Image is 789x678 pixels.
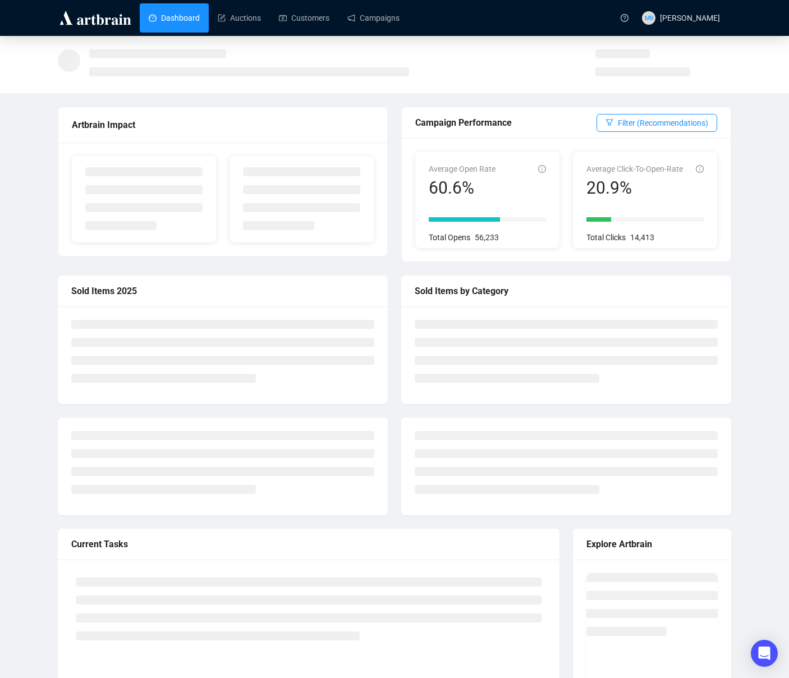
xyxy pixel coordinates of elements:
span: Filter (Recommendations) [618,117,708,129]
a: Dashboard [149,3,200,33]
div: Current Tasks [71,537,546,551]
span: question-circle [621,14,629,22]
span: 56,233 [475,233,499,242]
div: Sold Items 2025 [71,284,374,298]
a: Customers [279,3,329,33]
span: Average Click-To-Open-Rate [586,164,683,173]
button: Filter (Recommendations) [597,114,717,132]
a: Auctions [218,3,261,33]
span: Average Open Rate [429,164,496,173]
img: logo [58,9,133,27]
div: Campaign Performance [415,116,597,130]
div: 60.6% [429,177,496,199]
div: Explore Artbrain [586,537,718,551]
span: info-circle [538,165,546,173]
div: Sold Items by Category [415,284,718,298]
div: Artbrain Impact [72,118,374,132]
span: Total Opens [429,233,470,242]
span: filter [605,118,613,126]
span: MB [644,13,653,22]
span: Total Clicks [586,233,626,242]
a: Campaigns [347,3,400,33]
div: Open Intercom Messenger [751,640,778,667]
span: 14,413 [630,233,654,242]
div: 20.9% [586,177,683,199]
span: info-circle [696,165,704,173]
span: [PERSON_NAME] [660,13,720,22]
